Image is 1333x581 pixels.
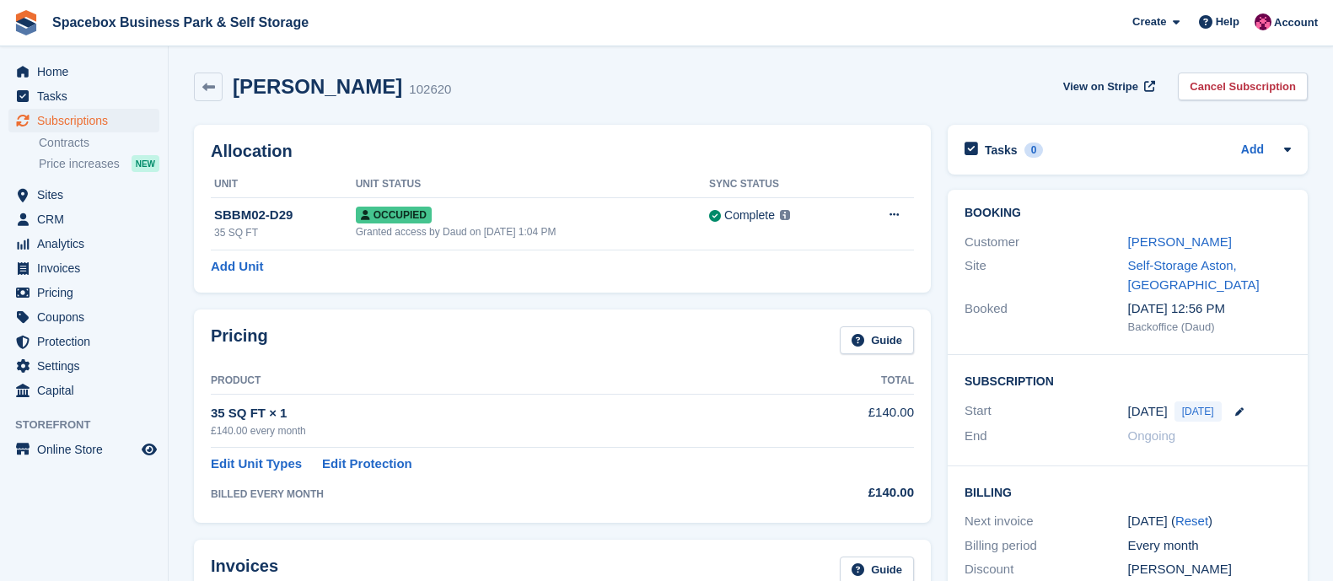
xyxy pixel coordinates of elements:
a: Cancel Subscription [1178,73,1308,100]
div: BILLED EVERY MONTH [211,487,784,502]
div: [DATE] 12:56 PM [1128,299,1292,319]
div: 102620 [409,80,451,100]
div: Start [965,401,1128,422]
span: Pricing [37,281,138,304]
h2: Booking [965,207,1291,220]
a: Edit Protection [322,455,412,474]
span: Ongoing [1128,428,1176,443]
a: Add [1241,141,1264,160]
th: Product [211,368,784,395]
span: Protection [37,330,138,353]
a: menu [8,207,159,231]
div: 0 [1024,143,1044,158]
span: CRM [37,207,138,231]
div: 35 SQ FT × 1 [211,404,784,423]
td: £140.00 [784,394,914,447]
span: Home [37,60,138,83]
a: menu [8,330,159,353]
div: End [965,427,1128,446]
div: Site [965,256,1128,294]
span: Tasks [37,84,138,108]
a: Spacebox Business Park & Self Storage [46,8,315,36]
div: Next invoice [965,512,1128,531]
div: [PERSON_NAME] [1128,560,1292,579]
div: Complete [724,207,775,224]
a: Price increases NEW [39,154,159,173]
th: Unit [211,171,356,198]
div: Discount [965,560,1128,579]
a: View on Stripe [1056,73,1158,100]
div: £140.00 [784,483,914,503]
div: Granted access by Daud on [DATE] 1:04 PM [356,224,709,239]
a: Edit Unit Types [211,455,302,474]
a: menu [8,84,159,108]
h2: Billing [965,483,1291,500]
a: menu [8,109,159,132]
span: Online Store [37,438,138,461]
div: Booked [965,299,1128,335]
span: Account [1274,14,1318,31]
h2: Pricing [211,326,268,354]
a: menu [8,60,159,83]
a: menu [8,281,159,304]
div: SBBM02-D29 [214,206,356,225]
img: Avishka Chauhan [1255,13,1271,30]
a: Preview store [139,439,159,460]
a: Reset [1175,514,1208,528]
a: menu [8,232,159,256]
span: [DATE] [1174,401,1222,422]
span: Settings [37,354,138,378]
div: 35 SQ FT [214,225,356,240]
span: Analytics [37,232,138,256]
span: Subscriptions [37,109,138,132]
a: menu [8,256,159,280]
a: menu [8,379,159,402]
a: [PERSON_NAME] [1128,234,1232,249]
span: Capital [37,379,138,402]
span: Occupied [356,207,432,223]
h2: [PERSON_NAME] [233,75,402,98]
th: Total [784,368,914,395]
div: Every month [1128,536,1292,556]
a: menu [8,354,159,378]
a: menu [8,305,159,329]
span: Storefront [15,417,168,433]
time: 2025-08-20 00:00:00 UTC [1128,402,1168,422]
h2: Tasks [985,143,1018,158]
div: Customer [965,233,1128,252]
div: Billing period [965,536,1128,556]
span: Help [1216,13,1239,30]
a: Contracts [39,135,159,151]
span: Price increases [39,156,120,172]
a: Self-Storage Aston, [GEOGRAPHIC_DATA] [1128,258,1260,292]
a: menu [8,183,159,207]
span: Create [1132,13,1166,30]
span: Invoices [37,256,138,280]
a: menu [8,438,159,461]
span: Coupons [37,305,138,329]
span: Sites [37,183,138,207]
div: £140.00 every month [211,423,784,438]
a: Add Unit [211,257,263,277]
th: Sync Status [709,171,852,198]
div: NEW [132,155,159,172]
img: icon-info-grey-7440780725fd019a000dd9b08b2336e03edf1995a4989e88bcd33f0948082b44.svg [780,210,790,220]
div: Backoffice (Daud) [1128,319,1292,336]
th: Unit Status [356,171,709,198]
div: [DATE] ( ) [1128,512,1292,531]
h2: Subscription [965,372,1291,389]
span: View on Stripe [1063,78,1138,95]
h2: Allocation [211,142,914,161]
img: stora-icon-8386f47178a22dfd0bd8f6a31ec36ba5ce8667c1dd55bd0f319d3a0aa187defe.svg [13,10,39,35]
a: Guide [840,326,914,354]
